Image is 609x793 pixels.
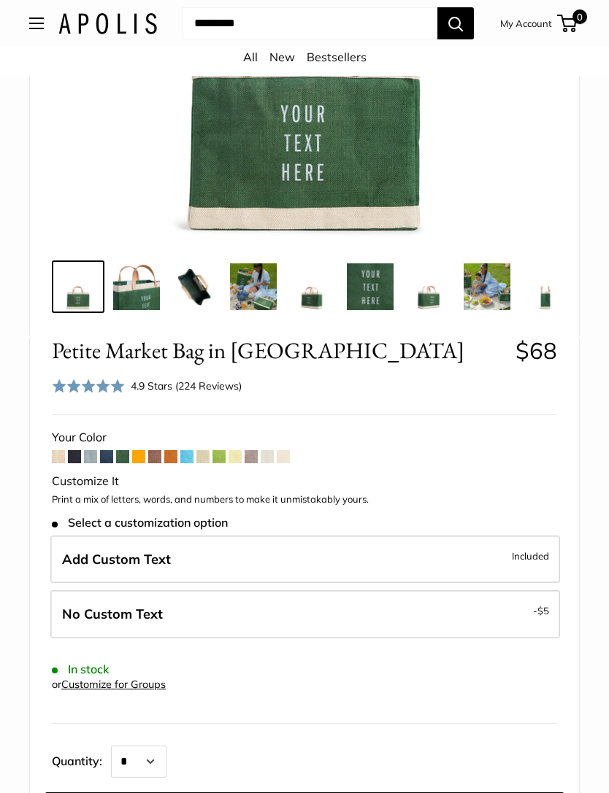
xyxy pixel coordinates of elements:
[58,13,157,34] img: Apolis
[52,517,228,530] span: Select a customization option
[52,676,166,695] div: or
[52,493,557,508] p: Print a mix of letters, words, and numbers to make it unmistakably yours.
[50,536,560,584] label: Add Custom Text
[269,50,295,64] a: New
[131,379,242,395] div: 4.9 Stars (224 Reviews)
[347,264,394,311] img: description_Custom printed text with eco-friendly ink.
[572,9,587,24] span: 0
[52,663,110,677] span: In stock
[516,337,557,365] span: $68
[243,50,258,64] a: All
[55,264,101,311] img: description_Make it yours with custom printed text.
[519,261,572,314] a: description_12.5" wide, 9.5" high, 5.5" deep; handles: 3.5" drop
[288,264,335,311] img: Petite Market Bag in Field Green
[61,678,166,692] a: Customize for Groups
[230,264,277,311] img: Petite Market Bag in Field Green
[52,376,242,398] div: 4.9 Stars (224 Reviews)
[62,552,171,568] span: Add Custom Text
[110,261,163,314] a: description_Take it anywhere with easy-grip handles.
[461,261,513,314] a: Petite Market Bag in Field Green
[537,606,549,617] span: $5
[559,15,577,32] a: 0
[500,15,552,32] a: My Account
[227,261,280,314] a: Petite Market Bag in Field Green
[437,7,474,39] button: Search
[29,18,44,29] button: Open menu
[464,264,510,311] img: Petite Market Bag in Field Green
[512,548,549,565] span: Included
[522,264,569,311] img: description_12.5" wide, 9.5" high, 5.5" deep; handles: 3.5" drop
[169,261,221,314] a: description_Spacious inner area with room for everything. Plus water-resistant lining.
[50,591,560,639] label: Leave Blank
[52,261,104,314] a: description_Make it yours with custom printed text.
[286,261,338,314] a: Petite Market Bag in Field Green
[172,264,218,311] img: description_Spacious inner area with room for everything. Plus water-resistant lining.
[307,50,367,64] a: Bestsellers
[533,603,549,620] span: -
[52,471,557,493] div: Customize It
[344,261,397,314] a: description_Custom printed text with eco-friendly ink.
[52,742,111,778] label: Quantity:
[52,428,557,449] div: Your Color
[402,261,455,314] a: Petite Market Bag in Field Green
[62,606,163,623] span: No Custom Text
[183,7,437,39] input: Search...
[52,338,505,365] span: Petite Market Bag in [GEOGRAPHIC_DATA]
[113,264,160,311] img: description_Take it anywhere with easy-grip handles.
[405,264,452,311] img: Petite Market Bag in Field Green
